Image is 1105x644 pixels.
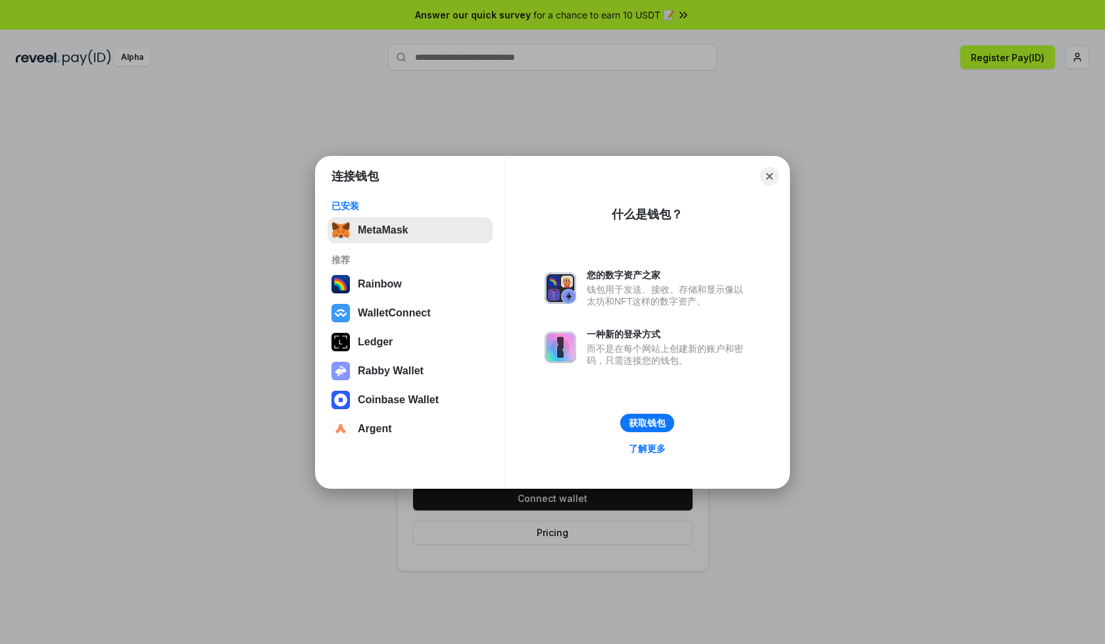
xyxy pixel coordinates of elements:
[328,329,493,355] button: Ledger
[760,167,779,186] button: Close
[328,217,493,243] button: MetaMask
[545,272,576,304] img: svg+xml,%3Csvg%20xmlns%3D%22http%3A%2F%2Fwww.w3.org%2F2000%2Fsvg%22%20fill%3D%22none%22%20viewBox...
[620,414,674,432] button: 获取钱包
[328,271,493,297] button: Rainbow
[612,207,683,222] div: 什么是钱包？
[328,300,493,326] button: WalletConnect
[587,284,750,307] div: 钱包用于发送、接收、存储和显示像以太坊和NFT这样的数字资产。
[331,362,350,380] img: svg+xml,%3Csvg%20xmlns%3D%22http%3A%2F%2Fwww.w3.org%2F2000%2Fsvg%22%20fill%3D%22none%22%20viewBox...
[331,275,350,293] img: svg+xml,%3Csvg%20width%3D%22120%22%20height%3D%22120%22%20viewBox%3D%220%200%20120%20120%22%20fil...
[358,336,393,348] div: Ledger
[331,200,489,212] div: 已安装
[629,443,666,455] div: 了解更多
[358,394,439,406] div: Coinbase Wallet
[358,365,424,377] div: Rabby Wallet
[358,278,402,290] div: Rainbow
[358,423,392,435] div: Argent
[331,168,379,184] h1: 连接钱包
[331,391,350,409] img: svg+xml,%3Csvg%20width%3D%2228%22%20height%3D%2228%22%20viewBox%3D%220%200%2028%2028%22%20fill%3D...
[587,343,750,366] div: 而不是在每个网站上创建新的账户和密码，只需连接您的钱包。
[545,332,576,363] img: svg+xml,%3Csvg%20xmlns%3D%22http%3A%2F%2Fwww.w3.org%2F2000%2Fsvg%22%20fill%3D%22none%22%20viewBox...
[331,254,489,266] div: 推荐
[587,328,750,340] div: 一种新的登录方式
[331,333,350,351] img: svg+xml,%3Csvg%20xmlns%3D%22http%3A%2F%2Fwww.w3.org%2F2000%2Fsvg%22%20width%3D%2228%22%20height%3...
[328,358,493,384] button: Rabby Wallet
[331,221,350,239] img: svg+xml,%3Csvg%20fill%3D%22none%22%20height%3D%2233%22%20viewBox%3D%220%200%2035%2033%22%20width%...
[358,224,408,236] div: MetaMask
[629,417,666,429] div: 获取钱包
[621,440,674,457] a: 了解更多
[328,416,493,442] button: Argent
[331,420,350,438] img: svg+xml,%3Csvg%20width%3D%2228%22%20height%3D%2228%22%20viewBox%3D%220%200%2028%2028%22%20fill%3D...
[358,307,431,319] div: WalletConnect
[328,387,493,413] button: Coinbase Wallet
[331,304,350,322] img: svg+xml,%3Csvg%20width%3D%2228%22%20height%3D%2228%22%20viewBox%3D%220%200%2028%2028%22%20fill%3D...
[587,269,750,281] div: 您的数字资产之家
